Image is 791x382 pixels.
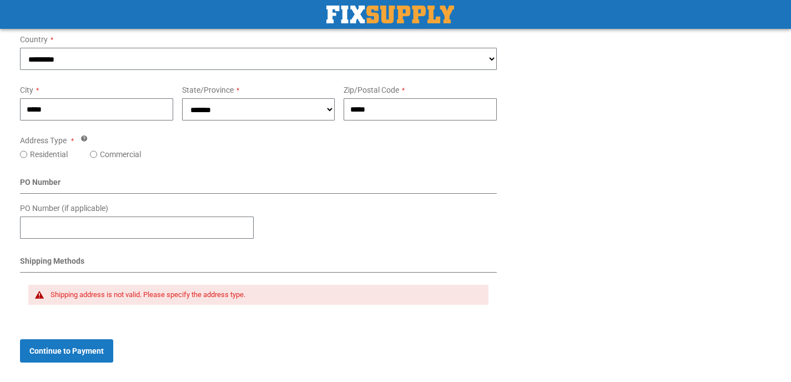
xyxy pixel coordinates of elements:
img: Fix Industrial Supply [326,6,454,23]
span: Country [20,35,48,44]
span: PO Number (if applicable) [20,204,108,213]
div: PO Number [20,177,497,194]
button: Continue to Payment [20,339,113,363]
span: City [20,86,33,94]
span: Continue to Payment [29,346,104,355]
a: store logo [326,6,454,23]
span: Address Type [20,136,67,145]
label: Commercial [100,149,141,160]
label: Residential [30,149,68,160]
div: Shipping Methods [20,255,497,273]
div: Shipping address is not valid. Please specify the address type. [51,290,477,299]
span: State/Province [182,86,234,94]
span: Zip/Postal Code [344,86,399,94]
